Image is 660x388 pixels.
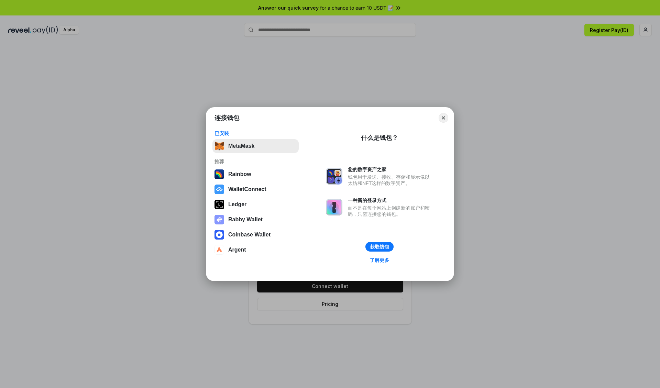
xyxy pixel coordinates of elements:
[348,174,433,186] div: 钱包用于发送、接收、存储和显示像以太坊和NFT这样的数字资产。
[212,198,299,211] button: Ledger
[228,171,251,177] div: Rainbow
[228,143,254,149] div: MetaMask
[212,213,299,226] button: Rabby Wallet
[348,166,433,173] div: 您的数字资产之家
[370,257,389,263] div: 了解更多
[348,197,433,203] div: 一种新的登录方式
[212,182,299,196] button: WalletConnect
[439,113,448,123] button: Close
[214,215,224,224] img: svg+xml,%3Csvg%20xmlns%3D%22http%3A%2F%2Fwww.w3.org%2F2000%2Fsvg%22%20fill%3D%22none%22%20viewBox...
[370,244,389,250] div: 获取钱包
[348,205,433,217] div: 而不是在每个网站上创建新的账户和密码，只需连接您的钱包。
[228,247,246,253] div: Argent
[212,228,299,242] button: Coinbase Wallet
[214,141,224,151] img: svg+xml,%3Csvg%20fill%3D%22none%22%20height%3D%2233%22%20viewBox%3D%220%200%2035%2033%22%20width%...
[214,200,224,209] img: svg+xml,%3Csvg%20xmlns%3D%22http%3A%2F%2Fwww.w3.org%2F2000%2Fsvg%22%20width%3D%2228%22%20height%3...
[365,242,394,252] button: 获取钱包
[326,168,342,185] img: svg+xml,%3Csvg%20xmlns%3D%22http%3A%2F%2Fwww.w3.org%2F2000%2Fsvg%22%20fill%3D%22none%22%20viewBox...
[212,139,299,153] button: MetaMask
[326,199,342,215] img: svg+xml,%3Csvg%20xmlns%3D%22http%3A%2F%2Fwww.w3.org%2F2000%2Fsvg%22%20fill%3D%22none%22%20viewBox...
[228,217,263,223] div: Rabby Wallet
[214,245,224,255] img: svg+xml,%3Csvg%20width%3D%2228%22%20height%3D%2228%22%20viewBox%3D%220%200%2028%2028%22%20fill%3D...
[228,186,266,192] div: WalletConnect
[214,114,239,122] h1: 连接钱包
[214,169,224,179] img: svg+xml,%3Csvg%20width%3D%22120%22%20height%3D%22120%22%20viewBox%3D%220%200%20120%20120%22%20fil...
[214,185,224,194] img: svg+xml,%3Csvg%20width%3D%2228%22%20height%3D%2228%22%20viewBox%3D%220%200%2028%2028%22%20fill%3D...
[212,243,299,257] button: Argent
[366,256,393,265] a: 了解更多
[214,130,297,136] div: 已安装
[212,167,299,181] button: Rainbow
[228,201,246,208] div: Ledger
[361,134,398,142] div: 什么是钱包？
[228,232,271,238] div: Coinbase Wallet
[214,230,224,240] img: svg+xml,%3Csvg%20width%3D%2228%22%20height%3D%2228%22%20viewBox%3D%220%200%2028%2028%22%20fill%3D...
[214,158,297,165] div: 推荐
